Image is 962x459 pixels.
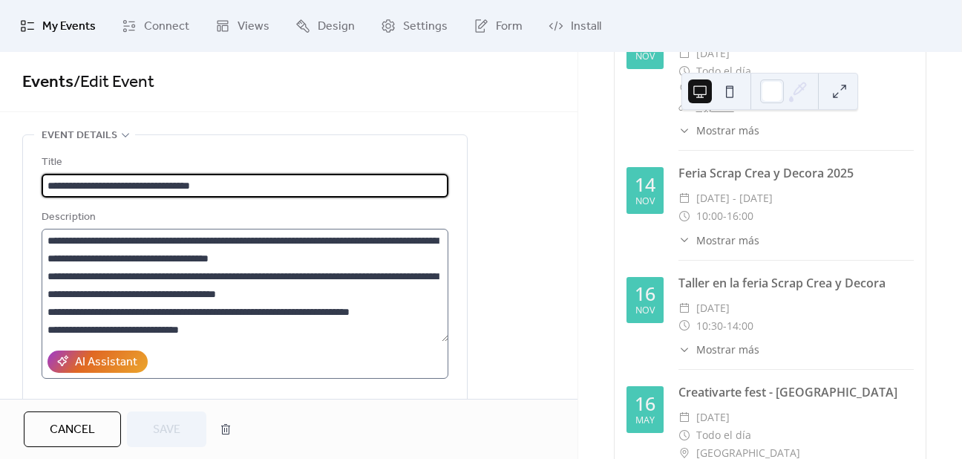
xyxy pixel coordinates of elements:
[678,342,759,357] button: ​Mostrar más
[727,317,753,335] span: 14:00
[723,207,727,225] span: -
[678,80,690,98] div: ​
[403,18,448,36] span: Settings
[696,426,751,444] span: Todo el día
[635,416,655,426] div: may
[678,207,690,225] div: ​
[22,66,73,99] a: Events
[42,18,96,36] span: My Events
[678,45,690,62] div: ​
[42,127,117,145] span: Event details
[678,189,690,207] div: ​
[111,6,200,46] a: Connect
[42,154,445,172] div: Title
[727,207,753,225] span: 16:00
[678,384,897,400] a: Creativarte fest - [GEOGRAPHIC_DATA]
[75,354,137,371] div: AI Assistant
[678,426,690,444] div: ​
[678,408,690,426] div: ​
[696,123,759,138] span: Mostrar más
[635,284,655,303] div: 16
[696,232,759,248] span: Mostrar más
[696,207,723,225] span: 10:00
[24,411,121,447] button: Cancel
[696,45,730,62] span: [DATE]
[678,232,690,248] div: ​
[571,18,601,36] span: Install
[678,123,690,138] div: ​
[696,62,751,80] span: Todo el día
[635,52,655,62] div: nov
[678,62,690,80] div: ​
[42,397,445,414] div: Location
[50,421,95,439] span: Cancel
[696,189,773,207] span: [DATE] - [DATE]
[462,6,534,46] a: Form
[537,6,612,46] a: Install
[635,306,655,316] div: nov
[238,18,269,36] span: Views
[144,18,189,36] span: Connect
[284,6,366,46] a: Design
[696,299,730,317] span: [DATE]
[48,351,148,373] button: AI Assistant
[678,232,759,248] button: ​Mostrar más
[318,18,355,36] span: Design
[635,197,655,206] div: nov
[635,394,655,413] div: 16
[678,342,690,357] div: ​
[678,97,690,115] div: ​
[73,66,154,99] span: / Edit Event
[678,274,914,292] div: Taller en la feria Scrap Crea y Decora
[496,18,523,36] span: Form
[696,408,730,426] span: [DATE]
[696,317,723,335] span: 10:30
[678,299,690,317] div: ​
[204,6,281,46] a: Views
[678,123,759,138] button: ​Mostrar más
[678,317,690,335] div: ​
[370,6,459,46] a: Settings
[635,175,655,194] div: 14
[42,209,445,227] div: Description
[723,317,727,335] span: -
[696,342,759,357] span: Mostrar más
[9,6,107,46] a: My Events
[678,164,914,182] div: Feria Scrap Crea y Decora 2025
